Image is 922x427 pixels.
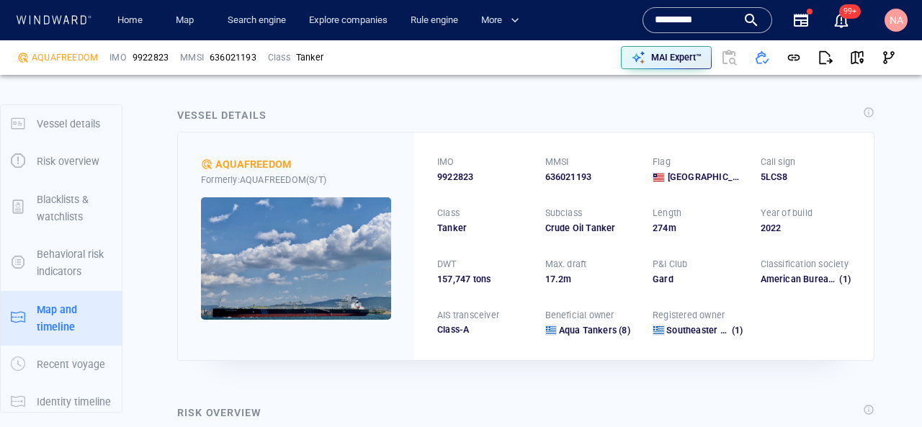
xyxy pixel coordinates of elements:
[563,274,571,284] span: m
[164,8,210,33] button: Map
[653,258,688,271] p: P&I Club
[545,274,555,284] span: 17
[222,8,292,33] a: Search engine
[621,46,712,69] button: MAI Expert™
[810,42,841,73] button: Export report
[545,207,583,220] p: Subclass
[107,8,153,33] button: Home
[1,310,122,324] a: Map and timeline
[1,116,122,130] a: Vessel details
[559,325,617,336] span: Aqua Tankers
[1,346,122,383] button: Recent voyage
[666,325,758,336] span: Southeaster Maritime
[668,223,676,233] span: m
[730,324,743,337] span: (1)
[1,200,122,214] a: Blacklists & watchlists
[112,8,148,33] a: Home
[778,42,810,73] button: Get link
[210,51,256,64] div: 636021193
[437,207,460,220] p: Class
[833,12,850,29] div: Notification center
[761,222,851,235] div: 2022
[1,395,122,408] a: Identity timeline
[37,191,112,226] p: Blacklists & watchlists
[180,51,204,64] p: MMSI
[437,156,455,168] p: IMO
[437,273,528,286] div: 157,747 tons
[761,207,813,220] p: Year of build
[201,158,212,170] div: NADAV D defined risk: moderate risk
[177,404,261,421] div: Risk overview
[437,309,499,322] p: AIS transceiver
[1,143,122,180] button: Risk overview
[215,156,291,173] div: AQUAFREEDOM
[761,258,849,271] p: Classification society
[545,156,569,168] p: MMSI
[37,356,105,373] p: Recent voyage
[890,14,903,26] span: NA
[437,171,473,184] span: 9922823
[545,222,636,235] div: Crude Oil Tanker
[653,223,668,233] span: 274
[17,52,29,63] div: NADAV D defined risk: moderate risk
[1,357,122,371] a: Recent voyage
[1,235,122,291] button: Behavioral risk indicators
[37,246,112,281] p: Behavioral risk indicators
[666,324,743,337] a: Southeaster Maritime (1)
[437,258,457,271] p: DWT
[761,156,796,168] p: Call sign
[1,154,122,168] a: Risk overview
[177,107,267,124] div: Vessel details
[37,393,111,410] p: Identity timeline
[761,273,838,286] div: American Bureau of Shipping
[746,42,778,73] button: Add to vessel list
[558,274,563,284] span: 2
[1,105,122,143] button: Vessel details
[839,4,861,19] span: 99+
[201,197,391,320] img: 6268267cbc3961747d380e35_0
[653,273,743,286] div: Gard
[170,8,205,33] a: Map
[841,42,873,73] button: View on map
[668,171,743,184] span: [GEOGRAPHIC_DATA]
[1,291,122,346] button: Map and timeline
[555,274,558,284] span: .
[201,174,391,186] div: Formerly: AQUAFREEDOM(S/T)
[1,181,122,236] button: Blacklists & watchlists
[653,207,681,220] p: Length
[437,324,469,335] span: Class-A
[653,156,671,168] p: Flag
[268,51,290,64] p: Class
[1,383,122,421] button: Identity timeline
[545,258,587,271] p: Max. draft
[861,362,911,416] iframe: Chat
[475,8,532,33] button: More
[303,8,393,33] a: Explore companies
[437,222,528,235] div: Tanker
[109,51,127,64] p: IMO
[761,273,851,286] div: American Bureau of Shipping
[37,115,100,132] p: Vessel details
[37,301,112,336] p: Map and timeline
[133,51,169,64] span: 9922823
[296,51,323,64] div: Tanker
[653,309,725,322] p: Registered owner
[32,51,98,64] span: AQUAFREEDOM
[559,324,630,337] a: Aqua Tankers (8)
[761,171,851,184] div: 5LCS8
[837,273,851,286] span: (1)
[545,309,614,322] p: Beneficial owner
[405,8,464,33] a: Rule engine
[1,256,122,269] a: Behavioral risk indicators
[873,42,905,73] button: Visual Link Analysis
[617,324,630,337] span: (8)
[882,6,910,35] button: NA
[545,171,636,184] div: 636021193
[824,3,859,37] button: 99+
[651,51,702,64] p: MAI Expert™
[481,12,519,29] span: More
